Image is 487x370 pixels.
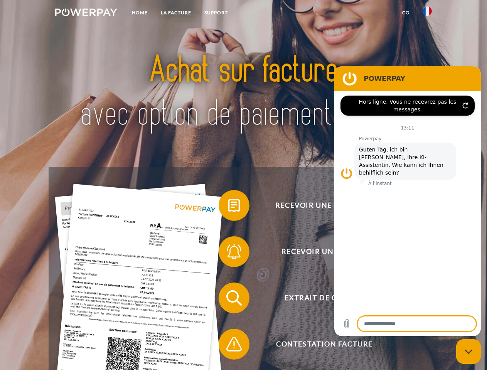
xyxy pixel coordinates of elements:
[224,335,244,354] img: qb_warning.svg
[334,66,481,336] iframe: Fenêtre de messagerie
[219,283,419,313] button: Extrait de compte
[224,196,244,215] img: qb_bill.svg
[219,236,419,267] button: Recevoir un rappel?
[219,329,419,360] button: Contestation Facture
[224,288,244,308] img: qb_search.svg
[154,6,198,20] a: LA FACTURE
[224,242,244,261] img: qb_bell.svg
[198,6,234,20] a: Support
[456,339,481,364] iframe: Bouton de lancement de la fenêtre de messagerie, conversation en cours
[230,236,419,267] span: Recevoir un rappel?
[55,8,117,16] img: logo-powerpay-white.svg
[230,190,419,221] span: Recevoir une facture ?
[125,6,154,20] a: Home
[219,190,419,221] button: Recevoir une facture ?
[396,6,416,20] a: CG
[423,7,432,16] img: fr
[230,329,419,360] span: Contestation Facture
[230,283,419,313] span: Extrait de compte
[74,37,413,148] img: title-powerpay_fr.svg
